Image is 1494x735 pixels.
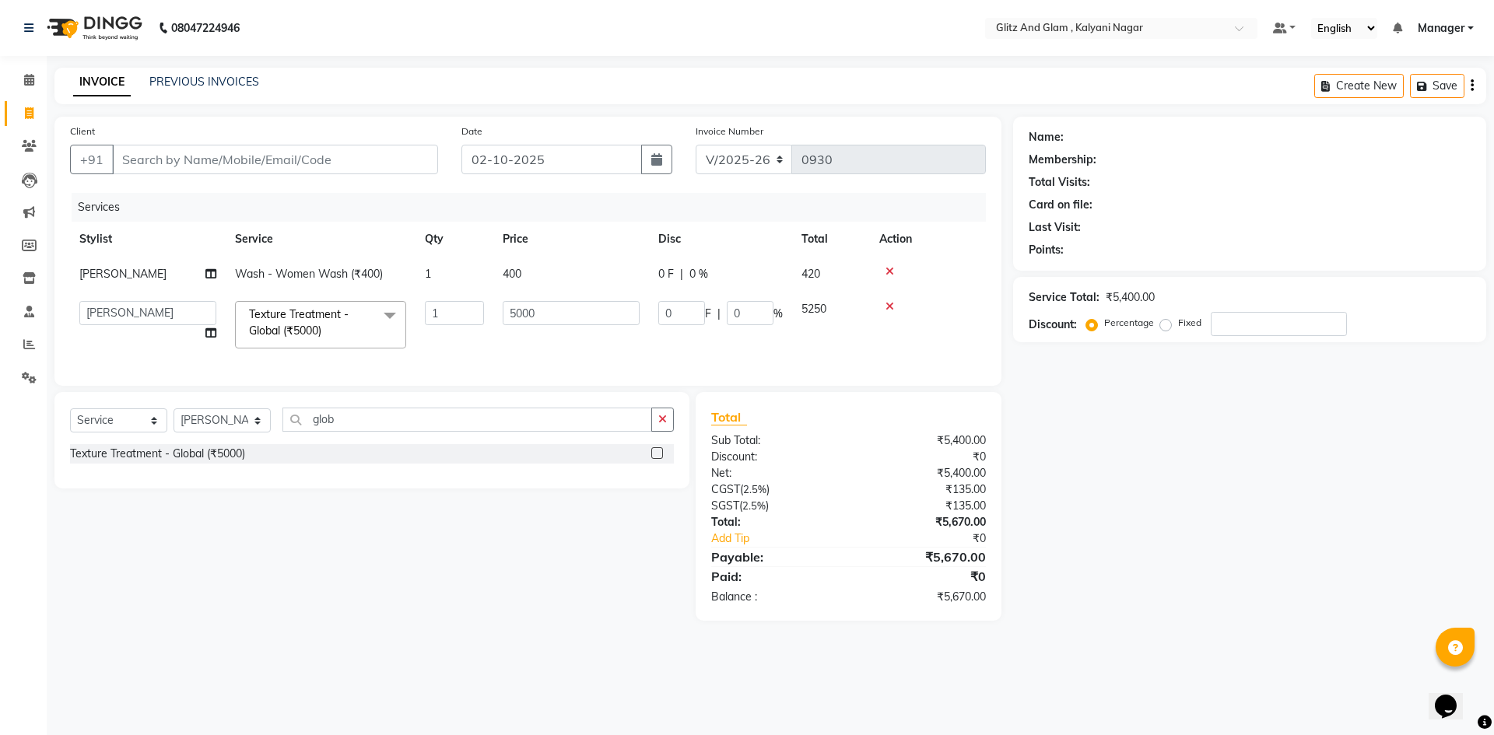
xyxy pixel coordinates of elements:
[112,145,438,174] input: Search by Name/Mobile/Email/Code
[792,222,870,257] th: Total
[700,548,848,566] div: Payable:
[773,306,783,322] span: %
[700,514,848,530] div: Total:
[873,530,997,547] div: ₹0
[848,465,997,481] div: ₹5,400.00
[700,465,848,481] div: Net:
[70,145,114,174] button: +91
[503,267,521,281] span: 400
[848,514,997,530] div: ₹5,670.00
[743,483,766,495] span: 2.5%
[711,499,739,513] span: SGST
[801,302,826,316] span: 5250
[700,498,848,514] div: ( )
[700,530,873,547] a: Add Tip
[40,6,146,50] img: logo
[1029,129,1064,145] div: Name:
[70,124,95,138] label: Client
[689,266,708,282] span: 0 %
[70,222,226,257] th: Stylist
[658,266,674,282] span: 0 F
[649,222,792,257] th: Disc
[848,481,997,498] div: ₹135.00
[848,567,997,586] div: ₹0
[425,267,431,281] span: 1
[235,267,383,281] span: Wash - Women Wash (₹400)
[1029,219,1081,236] div: Last Visit:
[700,589,848,605] div: Balance :
[70,446,245,462] div: Texture Treatment - Global (₹5000)
[801,267,820,281] span: 420
[1029,317,1077,333] div: Discount:
[249,307,349,338] span: Texture Treatment - Global (₹5000)
[461,124,482,138] label: Date
[1029,289,1099,306] div: Service Total:
[1029,242,1064,258] div: Points:
[1429,673,1478,719] iframe: chat widget
[700,567,848,586] div: Paid:
[848,548,997,566] div: ₹5,670.00
[700,449,848,465] div: Discount:
[1106,289,1155,306] div: ₹5,400.00
[680,266,683,282] span: |
[321,324,328,338] a: x
[171,6,240,50] b: 08047224946
[705,306,711,322] span: F
[717,306,721,322] span: |
[1029,152,1096,168] div: Membership:
[226,222,416,257] th: Service
[848,498,997,514] div: ₹135.00
[870,222,986,257] th: Action
[711,482,740,496] span: CGST
[493,222,649,257] th: Price
[1410,74,1464,98] button: Save
[1178,316,1201,330] label: Fixed
[742,499,766,512] span: 2.5%
[416,222,493,257] th: Qty
[696,124,763,138] label: Invoice Number
[1314,74,1404,98] button: Create New
[79,267,167,281] span: [PERSON_NAME]
[1418,20,1464,37] span: Manager
[149,75,259,89] a: PREVIOUS INVOICES
[1029,197,1092,213] div: Card on file:
[848,589,997,605] div: ₹5,670.00
[848,449,997,465] div: ₹0
[72,193,998,222] div: Services
[73,68,131,96] a: INVOICE
[1029,174,1090,191] div: Total Visits:
[700,481,848,498] div: ( )
[848,432,997,449] div: ₹5,400.00
[282,408,652,432] input: Search or Scan
[1104,316,1154,330] label: Percentage
[711,409,747,425] span: Total
[700,432,848,449] div: Sub Total:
